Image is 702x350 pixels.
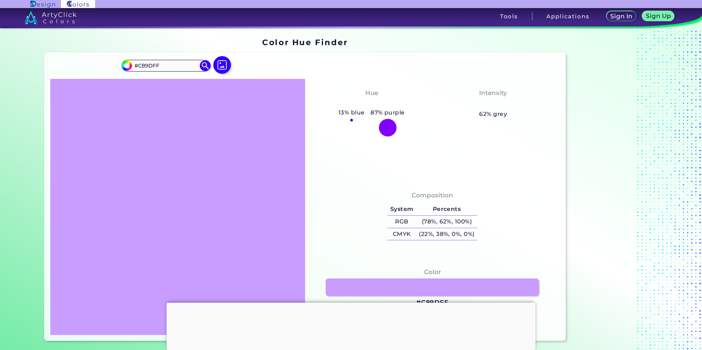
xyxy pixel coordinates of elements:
[262,37,348,48] h1: Color Hue Finder
[368,108,408,117] h5: 87% purple
[30,1,55,8] img: ArtyClick Design logo
[416,216,478,228] h5: (78%, 62%, 100%)
[365,88,378,98] h4: Hue
[25,11,76,24] img: logo_artyclick_colors_white.svg
[608,12,635,21] a: Sign In
[416,203,478,215] h5: Percents
[546,14,589,19] h3: Applications
[479,109,507,119] h5: 62% grey
[167,303,536,348] iframe: Advertisement
[416,298,449,307] h3: #C89DFF
[387,203,416,215] h5: System
[345,99,398,108] h3: Bluish Purple
[480,99,507,108] h3: Pastel
[611,14,631,19] h5: Sign In
[387,228,416,240] h5: CMYK
[132,61,200,70] input: type color..
[412,190,453,201] h4: Composition
[647,13,670,19] h5: Sign Up
[200,60,211,71] img: icon search
[424,267,441,277] h4: Color
[644,12,673,21] a: Sign Up
[500,14,518,19] h3: Tools
[569,35,661,344] iframe: Advertisement
[479,88,507,98] h4: Intensity
[336,108,368,117] h5: 13% blue
[416,228,478,240] h5: (22%, 38%, 0%, 0%)
[387,216,416,228] h5: RGB
[213,56,231,74] img: icon picture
